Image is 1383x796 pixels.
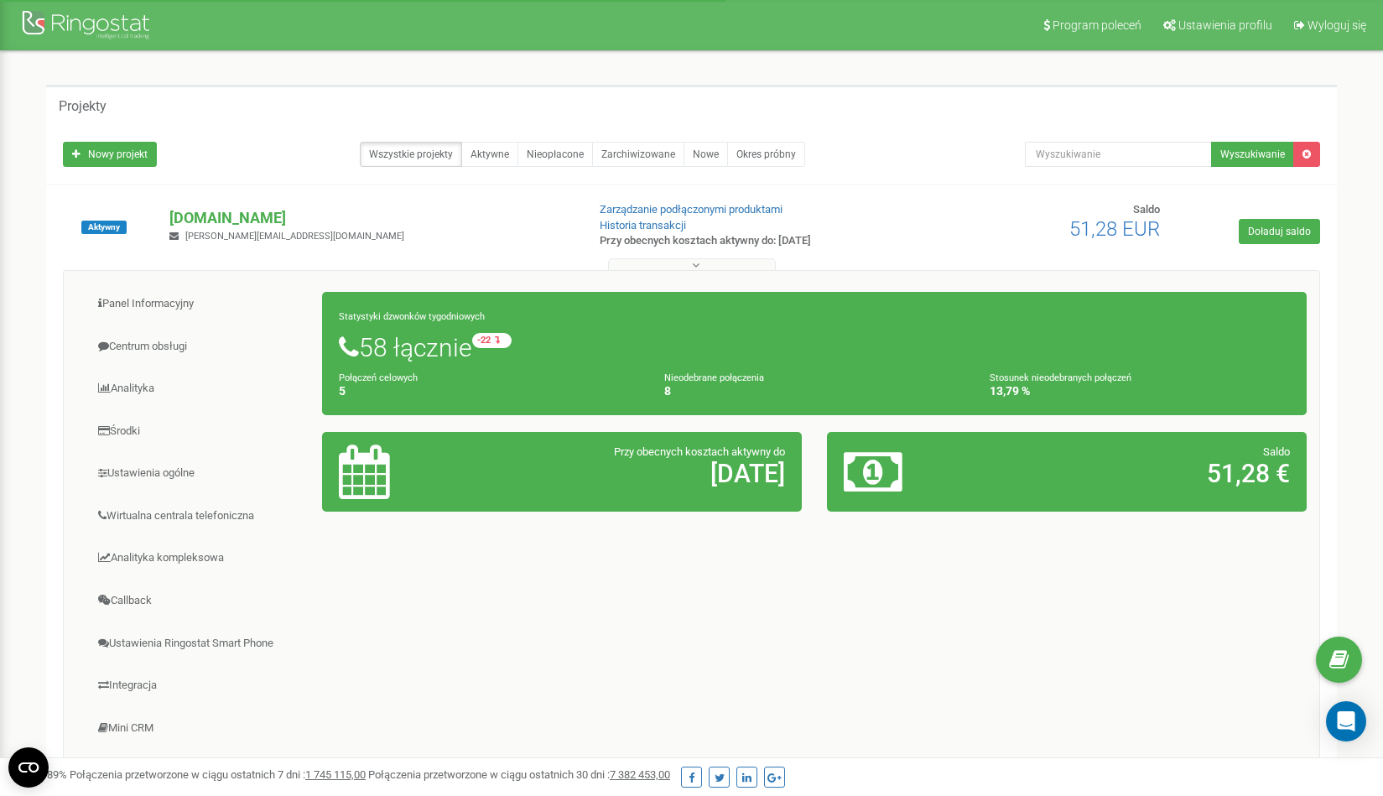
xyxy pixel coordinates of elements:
a: Nieopłacone [517,142,593,167]
a: Okres próbny [727,142,805,167]
button: Wyszukiwanie [1211,142,1294,167]
a: Callback [76,580,323,622]
a: Mini CRM [76,708,323,749]
input: Wyszukiwanie [1025,142,1212,167]
h4: 8 [664,385,964,398]
h1: 58 łącznie [339,333,1290,362]
small: Stosunek nieodebranych połączeń [990,372,1131,383]
a: Zarządzanie podłączonymi produktami [600,203,782,216]
span: Aktywny [81,221,127,234]
a: Centrum obsługi [76,326,323,367]
a: Nowy projekt [63,142,157,167]
a: Zarchiwizowane [592,142,684,167]
a: Aktywne [461,142,518,167]
u: 1 745 115,00 [305,768,366,781]
p: Przy obecnych kosztach aktywny do: [DATE] [600,233,895,249]
span: Saldo [1263,445,1290,458]
h2: 51,28 € [1001,460,1290,487]
small: Statystyki dzwonków tygodniowych [339,311,485,322]
span: 51,28 EUR [1069,217,1160,241]
a: Wirtualna centrala telefoniczna [76,496,323,537]
a: Doładuj saldo [1239,219,1320,244]
span: Połączenia przetworzone w ciągu ostatnich 7 dni : [70,768,366,781]
button: Open CMP widget [8,747,49,788]
div: Open Intercom Messenger [1326,701,1366,741]
a: Nowe [684,142,728,167]
a: Analityka kompleksowa [76,538,323,579]
u: 7 382 453,00 [610,768,670,781]
a: Panel Informacyjny [76,284,323,325]
h4: 5 [339,385,639,398]
h5: Projekty [59,99,107,114]
h2: [DATE] [497,460,786,487]
span: Saldo [1133,203,1160,216]
a: Integracja [76,665,323,706]
span: Ustawienia profilu [1178,18,1272,32]
span: Przy obecnych kosztach aktywny do [614,445,785,458]
small: Połączeń celowych [339,372,418,383]
a: Ustawienia ogólne [76,453,323,494]
small: Nieodebrane połączenia [664,372,764,383]
span: Wyloguj się [1308,18,1366,32]
p: [DOMAIN_NAME] [169,207,572,229]
small: -22 [472,333,512,348]
a: Ustawienia Ringostat Smart Phone [76,623,323,664]
span: Połączenia przetworzone w ciągu ostatnich 30 dni : [368,768,670,781]
a: Analityka [76,368,323,409]
a: Call tracking [76,750,323,791]
span: Program poleceń [1053,18,1141,32]
span: [PERSON_NAME][EMAIL_ADDRESS][DOMAIN_NAME] [185,231,404,242]
h4: 13,79 % [990,385,1290,398]
a: Historia transakcji [600,219,686,232]
a: Wszystkie projekty [360,142,462,167]
a: Środki [76,411,323,452]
